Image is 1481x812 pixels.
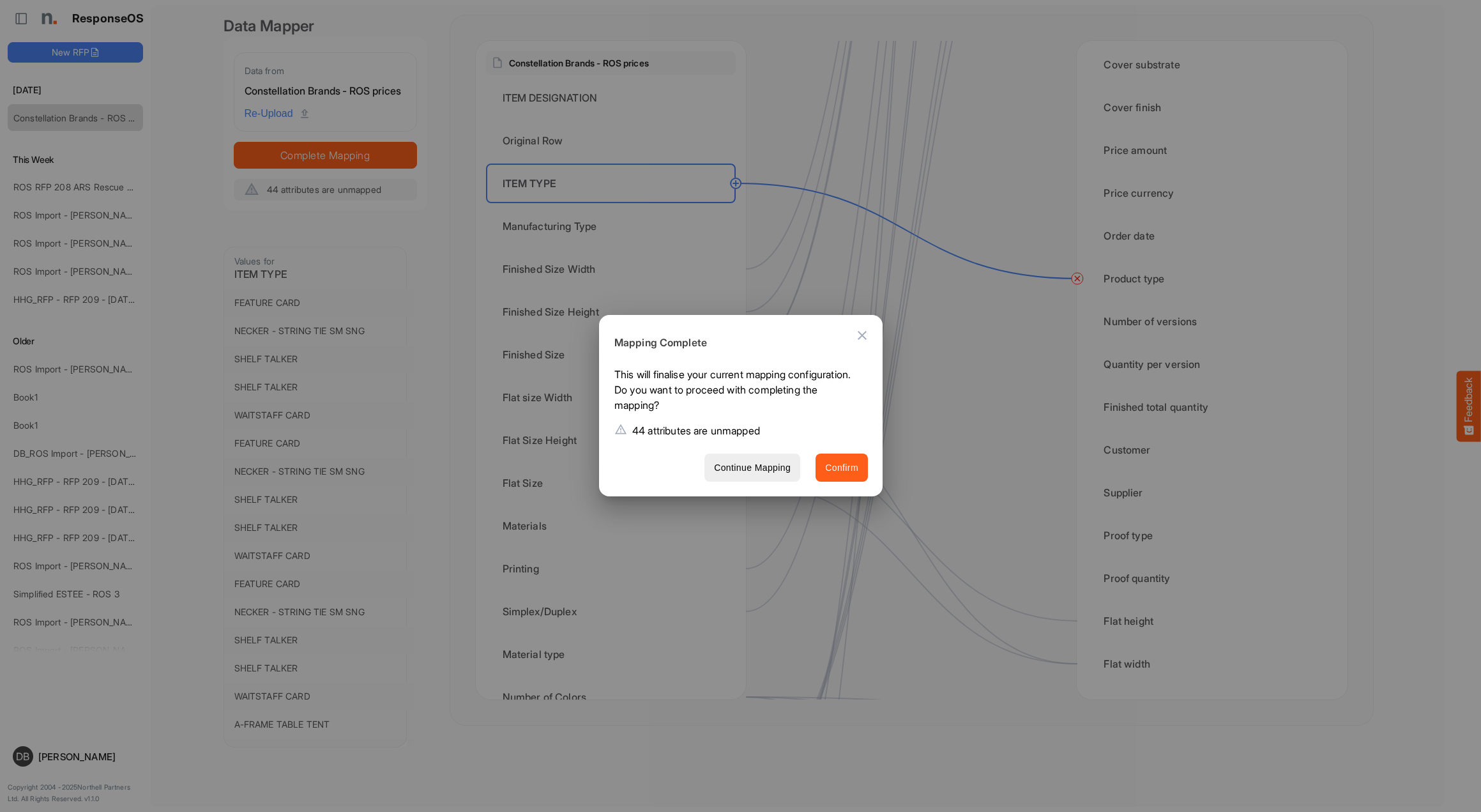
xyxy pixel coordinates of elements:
[825,460,858,476] span: Confirm
[714,460,791,476] span: Continue Mapping
[704,454,800,482] button: Continue Mapping
[614,367,858,418] p: This will finalise your current mapping configuration. Do you want to proceed with completing the...
[632,423,760,438] p: 44 attributes are unmapped
[816,454,868,482] button: Confirm
[614,335,858,351] h6: Mapping Complete
[847,320,877,351] button: Close dialog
